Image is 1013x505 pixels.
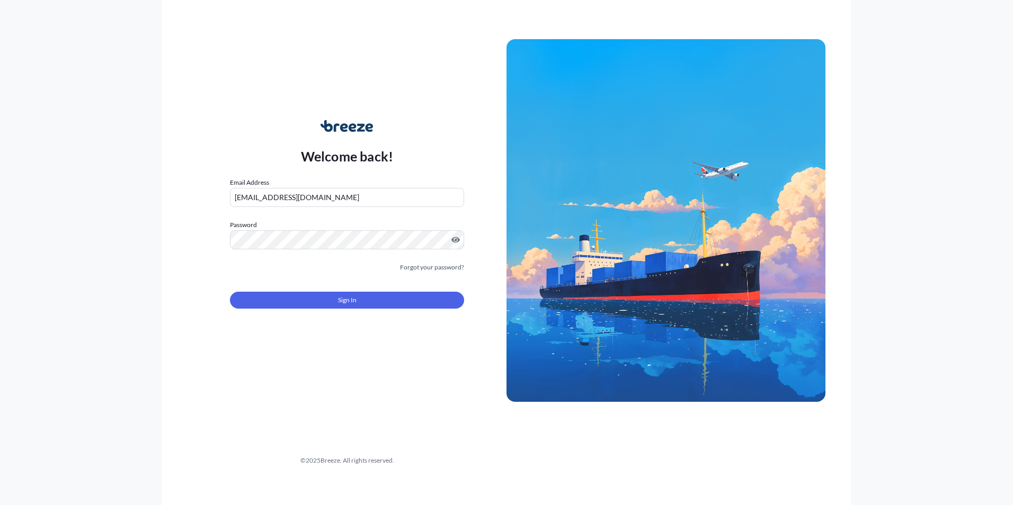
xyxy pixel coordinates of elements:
label: Password [230,220,464,230]
span: Sign In [338,295,357,305]
div: © 2025 Breeze. All rights reserved. [188,455,506,466]
label: Email Address [230,177,269,188]
img: Ship illustration [506,39,825,401]
input: example@gmail.com [230,188,464,207]
button: Sign In [230,292,464,309]
a: Forgot your password? [400,262,464,273]
button: Show password [451,236,460,244]
p: Welcome back! [301,148,394,165]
